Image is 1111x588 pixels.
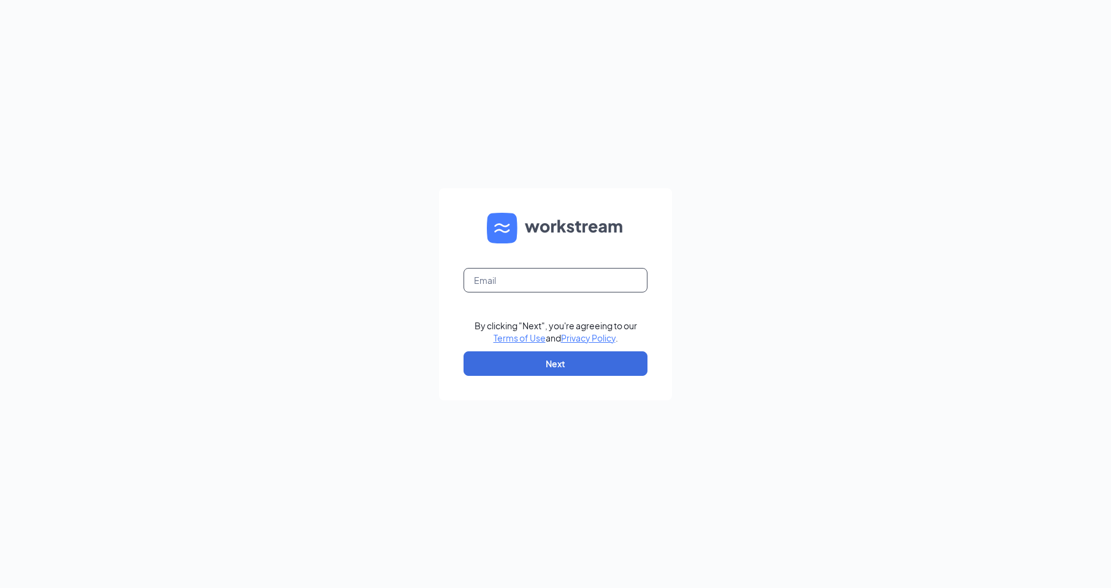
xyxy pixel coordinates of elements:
a: Terms of Use [494,332,546,343]
input: Email [464,268,647,292]
img: WS logo and Workstream text [487,213,624,243]
button: Next [464,351,647,376]
div: By clicking "Next", you're agreeing to our and . [475,319,637,344]
a: Privacy Policy [561,332,616,343]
